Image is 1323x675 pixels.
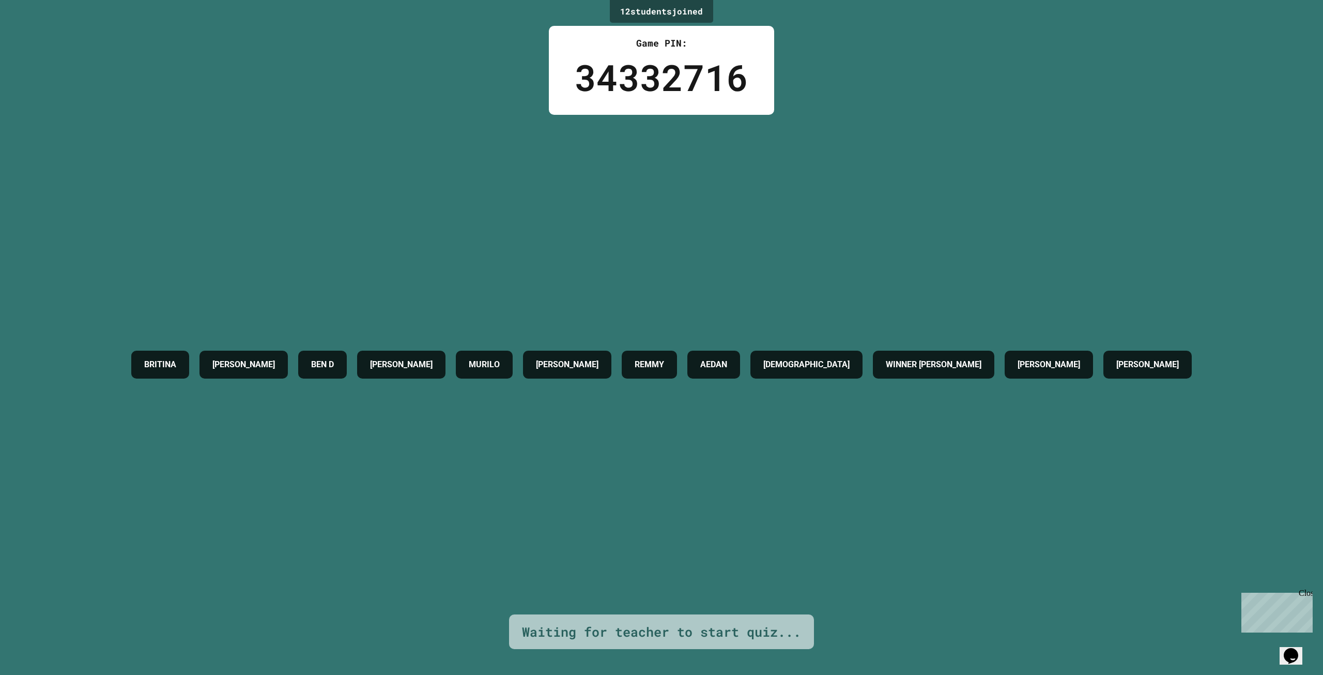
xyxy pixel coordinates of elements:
h4: MURILO [469,358,500,371]
div: 34332716 [575,50,748,104]
h4: WINNER [PERSON_NAME] [886,358,981,371]
h4: BEN D [311,358,334,371]
h4: REMMY [635,358,664,371]
iframe: chat widget [1280,634,1313,665]
h4: [PERSON_NAME] [212,358,275,371]
iframe: chat widget [1237,589,1313,633]
div: Game PIN: [575,36,748,50]
h4: AEDAN [700,358,727,371]
h4: [PERSON_NAME] [1018,358,1080,371]
div: Chat with us now!Close [4,4,71,66]
div: Waiting for teacher to start quiz... [522,622,801,642]
h4: [DEMOGRAPHIC_DATA] [763,358,850,371]
h4: [PERSON_NAME] [536,358,598,371]
h4: [PERSON_NAME] [1116,358,1179,371]
h4: [PERSON_NAME] [370,358,433,371]
h4: BRITINA [144,358,176,371]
